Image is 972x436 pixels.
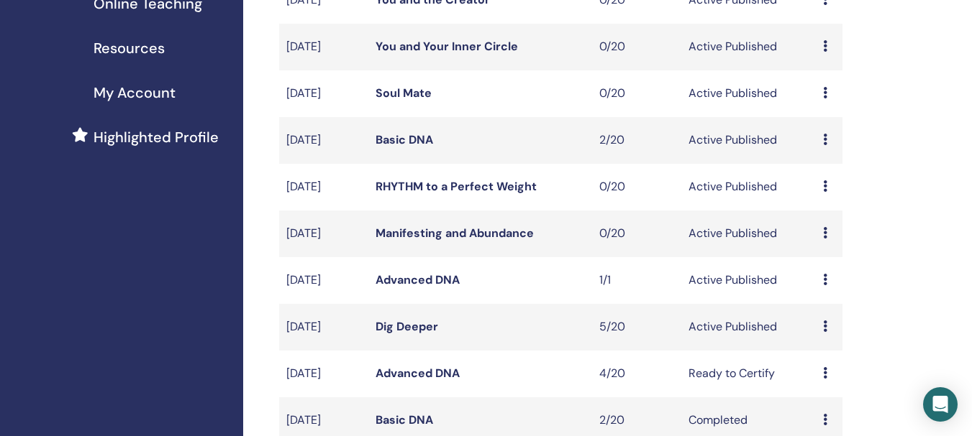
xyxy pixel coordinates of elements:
div: Open Intercom Messenger [923,387,958,422]
a: Advanced DNA [376,272,460,287]
td: [DATE] [279,304,368,351]
td: [DATE] [279,351,368,397]
td: Active Published [681,117,815,164]
td: 2/20 [592,117,681,164]
a: RHYTHM to a Perfect Weight [376,179,537,194]
td: Active Published [681,210,815,257]
a: Basic DNA [376,412,433,427]
span: My Account [94,82,176,103]
a: Dig Deeper [376,319,438,334]
td: [DATE] [279,24,368,70]
td: Active Published [681,70,815,117]
td: 1/1 [592,257,681,304]
td: Active Published [681,304,815,351]
span: Resources [94,37,165,59]
td: 5/20 [592,304,681,351]
td: [DATE] [279,117,368,164]
td: 0/20 [592,164,681,210]
a: Advanced DNA [376,366,460,381]
td: Active Published [681,24,815,70]
span: Highlighted Profile [94,126,219,148]
a: Soul Mate [376,85,432,101]
td: [DATE] [279,257,368,304]
a: You and Your Inner Circle [376,39,518,54]
td: 0/20 [592,24,681,70]
td: 0/20 [592,210,681,257]
td: Active Published [681,257,815,304]
td: 0/20 [592,70,681,117]
td: Active Published [681,164,815,210]
td: Ready to Certify [681,351,815,397]
td: [DATE] [279,210,368,257]
a: Basic DNA [376,132,433,147]
a: Manifesting and Abundance [376,226,534,241]
td: 4/20 [592,351,681,397]
td: [DATE] [279,164,368,210]
td: [DATE] [279,70,368,117]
